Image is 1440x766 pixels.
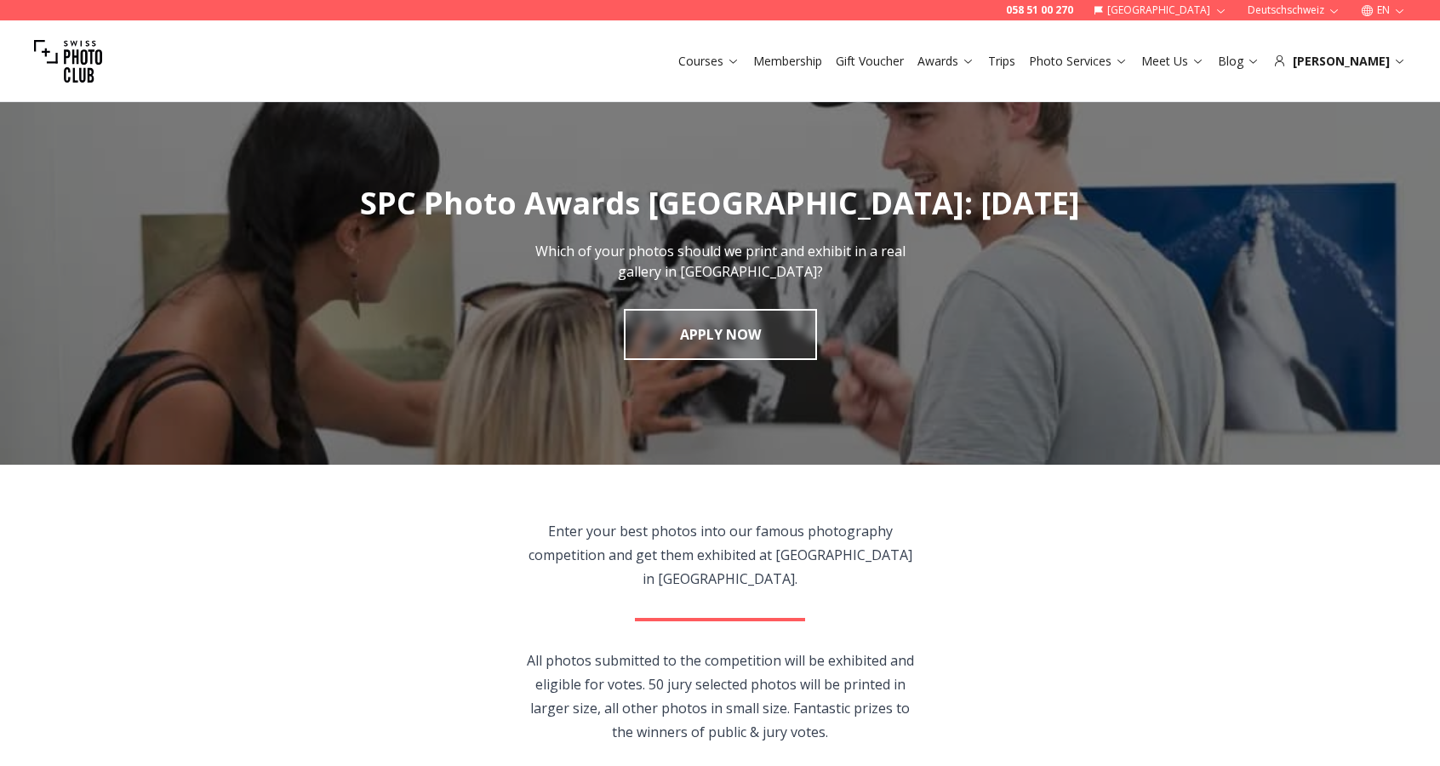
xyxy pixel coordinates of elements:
[746,49,829,73] button: Membership
[753,53,822,70] a: Membership
[1134,49,1211,73] button: Meet Us
[988,53,1015,70] a: Trips
[829,49,911,73] button: Gift Voucher
[1022,49,1134,73] button: Photo Services
[1029,53,1128,70] a: Photo Services
[1141,53,1204,70] a: Meet Us
[624,309,817,360] a: APPLY NOW
[981,49,1022,73] button: Trips
[1273,53,1406,70] div: [PERSON_NAME]
[34,27,102,95] img: Swiss photo club
[1218,53,1260,70] a: Blog
[671,49,746,73] button: Courses
[917,53,974,70] a: Awards
[526,519,915,591] p: Enter your best photos into our famous photography competition and get them exhibited at [GEOGRAP...
[526,649,915,744] p: All photos submitted to the competition will be exhibited and eligible for votes. 50 jury selecte...
[911,49,981,73] button: Awards
[529,241,911,282] p: Which of your photos should we print and exhibit in a real gallery in [GEOGRAPHIC_DATA]?
[1211,49,1266,73] button: Blog
[678,53,740,70] a: Courses
[1006,3,1073,17] a: 058 51 00 270
[836,53,904,70] a: Gift Voucher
